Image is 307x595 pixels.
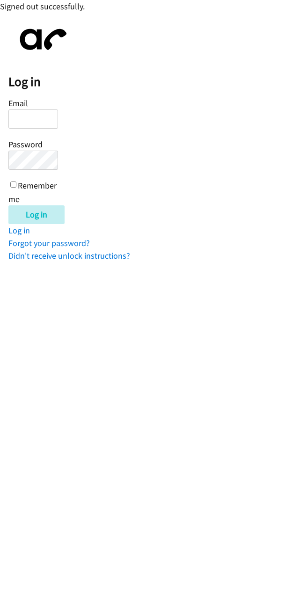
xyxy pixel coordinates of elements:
h2: Log in [8,74,307,90]
a: Log in [8,225,30,236]
input: Log in [8,205,65,224]
label: Password [8,139,43,150]
img: aphone-8a226864a2ddd6a5e75d1ebefc011f4aa8f32683c2d82f3fb0802fe031f96514.svg [8,21,74,58]
a: Didn't receive unlock instructions? [8,250,130,261]
label: Remember me [8,180,57,204]
label: Email [8,98,28,109]
a: Forgot your password? [8,238,90,248]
